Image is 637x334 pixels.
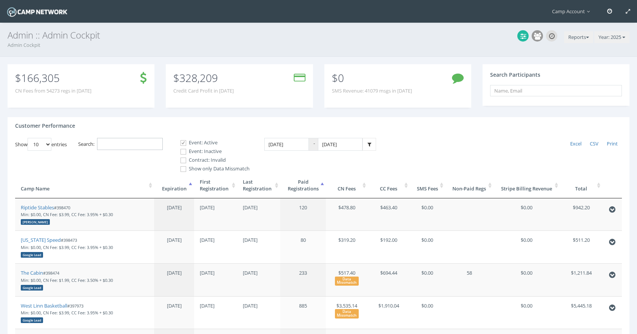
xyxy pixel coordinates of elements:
a: Excel [566,138,586,150]
input: Name, Email [490,85,622,96]
h3: Admin :: Admin Cockpit [8,30,629,40]
td: 233 [280,263,326,296]
td: $463.40 [368,198,410,231]
span: [DATE] [167,204,182,211]
span: CSV [590,140,598,147]
span: [DATE] [167,269,182,276]
a: Riptide Stables [21,204,54,211]
p: $ [15,74,91,82]
div: Google Lead [21,317,43,323]
a: Admin Cockpit [8,42,40,48]
th: Expiration: activate to sort column descending [154,173,194,198]
a: [US_STATE] Speed [21,237,61,243]
td: 885 [280,296,326,329]
td: $0.00 [494,198,560,231]
td: $478.80 [326,198,368,231]
span: 328,209 [179,71,218,85]
span: [DATE] [167,302,182,309]
th: FirstRegistration: activate to sort column ascending [194,173,237,198]
td: $0.00 [410,230,445,263]
input: Date Range: To [318,138,362,151]
span: [DATE] [167,237,182,243]
span: Year: 2025 [598,34,621,40]
span: SMS Revenue: 41079 msgs in [DATE] [332,87,412,94]
td: $0.00 [494,230,560,263]
div: Data Missmatch [335,309,359,318]
td: $5,445.18 [560,296,602,329]
h4: Customer Performance [15,123,75,128]
a: West Linn Basketball [21,302,67,309]
span: Camp Account [552,8,594,15]
label: Search: [78,138,163,150]
a: CSV [586,138,603,150]
div: Data Missmatch [335,277,359,286]
button: Year: 2025 [594,31,629,43]
h4: Search Participants [490,72,540,77]
th: PaidRegistrations: activate to sort column ascending [280,173,326,198]
td: $0.00 [410,198,445,231]
div: [PERSON_NAME] [21,219,50,225]
td: $192.00 [368,230,410,263]
td: [DATE] [237,296,280,329]
th: Stripe Billing Revenue: activate to sort column ascending [494,173,560,198]
th: Total: activate to sort column ascending [560,173,602,198]
th: CN Fees: activate to sort column ascending [326,173,368,198]
label: Contract: Invalid [174,156,250,164]
a: Print [603,138,622,150]
span: Credit Card Profit in [DATE] [173,87,234,94]
td: $319.20 [326,230,368,263]
span: $0 [332,71,344,85]
p: $ [173,74,234,82]
td: $942.20 [560,198,602,231]
span: CN Fees from 54273 regs in [DATE] [15,87,91,94]
button: Reports [564,31,593,43]
td: [DATE] [237,198,280,231]
td: $694.44 [368,263,410,296]
td: 58 [445,263,494,296]
td: $0.00 [410,263,445,296]
img: Camp Network [6,5,69,19]
td: $0.00 [410,296,445,329]
td: 120 [280,198,326,231]
td: 80 [280,230,326,263]
th: CC Fees: activate to sort column ascending [368,173,410,198]
label: Show entries [15,138,67,151]
td: [DATE] [194,230,237,263]
input: Date Range: From [264,138,309,151]
div: Google Lead [21,285,43,291]
td: $1,910.04 [368,296,410,329]
td: [DATE] [194,296,237,329]
span: 166,305 [21,71,60,85]
th: SMS Fees: activate to sort column ascending [410,173,445,198]
td: [DATE] [194,198,237,231]
select: Showentries [28,138,51,151]
small: #398474 Min: $0.00, CN Fee: $1.99, CC Fee: 3.50% + $0.30 [21,270,113,290]
label: Event: Inactive [174,148,250,155]
th: LastRegistration: activate to sort column ascending [237,173,280,198]
th: Non-Paid Regs: activate to sort column ascending [445,173,494,198]
small: #398470 Min: $0.00, CN Fee: $3.99, CC Fee: 3.95% + $0.30 [21,205,113,224]
td: $0.00 [494,296,560,329]
td: $0.00 [494,263,560,296]
td: [DATE] [237,230,280,263]
span: - [309,138,318,151]
td: $511.20 [560,230,602,263]
input: Search: [97,138,163,150]
td: [DATE] [237,263,280,296]
a: The Cabin [21,269,43,276]
td: $1,211.84 [560,263,602,296]
div: Google Lead [21,252,43,258]
label: Show only Data Missmatch [174,165,250,173]
small: #397973 Min: $0.00, CN Fee: $3.99, CC Fee: 3.95% + $0.30 [21,303,113,323]
span: Excel [570,140,581,147]
label: Event: Active [174,139,250,147]
td: $3,535.14 [326,296,368,329]
td: [DATE] [194,263,237,296]
span: Print [607,140,618,147]
small: #398473 Min: $0.00, CN Fee: $3.99, CC Fee: 3.95% + $0.30 [21,237,113,257]
th: Camp Name: activate to sort column ascending [15,173,154,198]
td: $517.40 [326,263,368,296]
